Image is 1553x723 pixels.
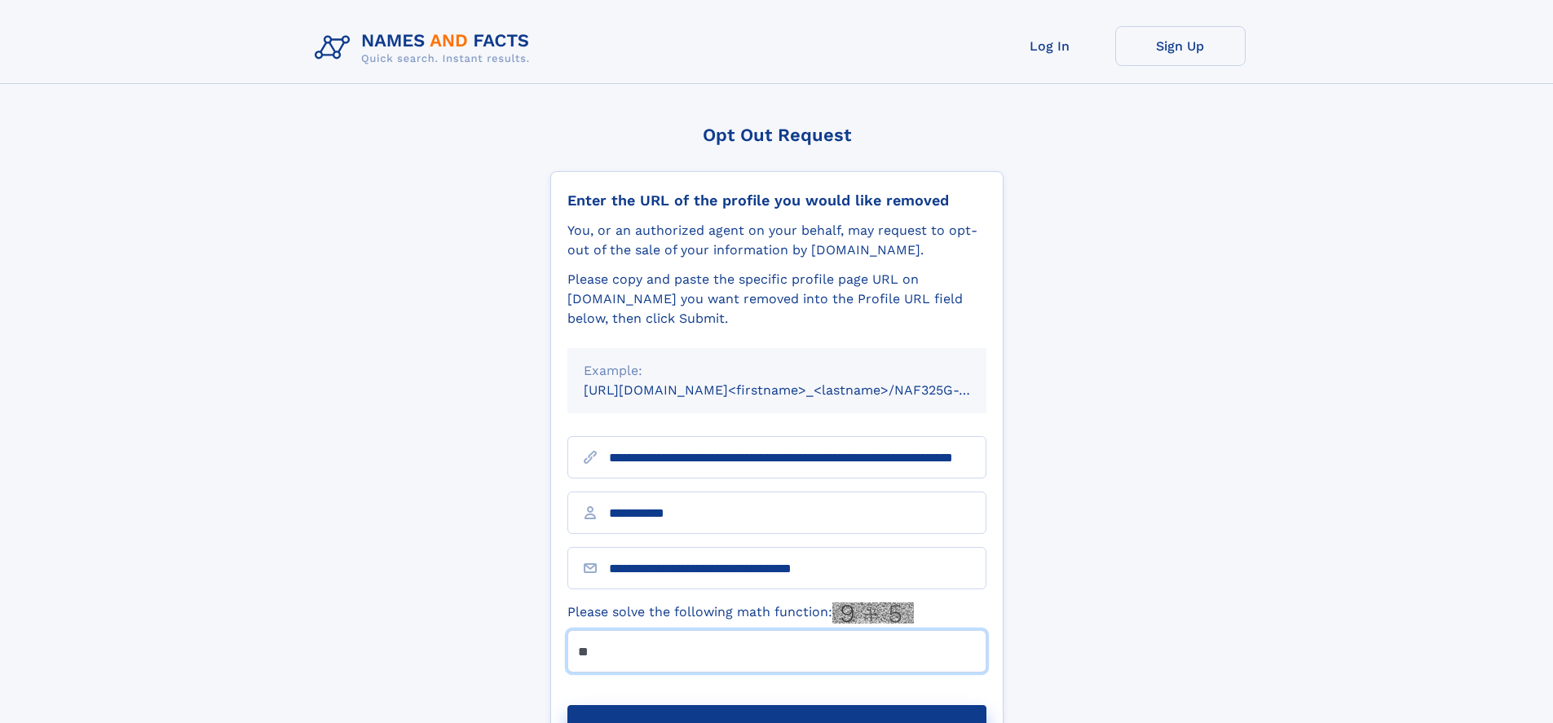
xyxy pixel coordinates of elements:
[567,602,914,624] label: Please solve the following math function:
[567,192,986,209] div: Enter the URL of the profile you would like removed
[550,125,1004,145] div: Opt Out Request
[567,270,986,328] div: Please copy and paste the specific profile page URL on [DOMAIN_NAME] you want removed into the Pr...
[308,26,543,70] img: Logo Names and Facts
[567,221,986,260] div: You, or an authorized agent on your behalf, may request to opt-out of the sale of your informatio...
[1115,26,1246,66] a: Sign Up
[584,382,1017,398] small: [URL][DOMAIN_NAME]<firstname>_<lastname>/NAF325G-xxxxxxxx
[985,26,1115,66] a: Log In
[584,361,970,381] div: Example:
